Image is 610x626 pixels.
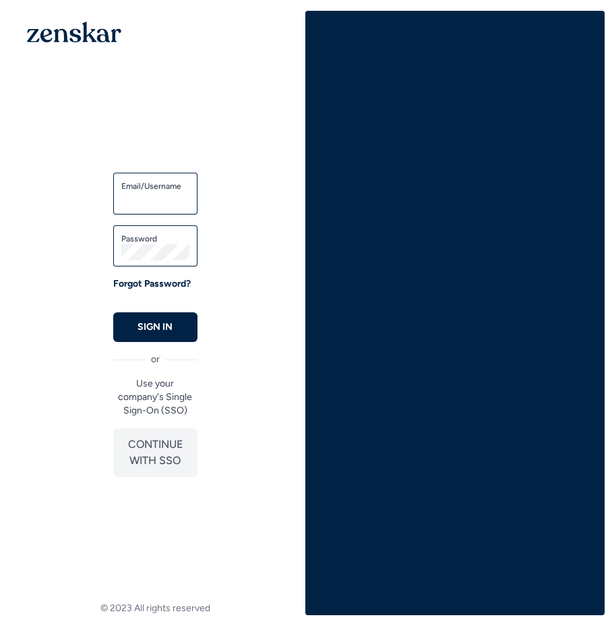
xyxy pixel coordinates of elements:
[113,428,197,477] button: CONTINUE WITH SSO
[27,22,121,42] img: 1OGAJ2xQqyY4LXKgY66KYq0eOWRCkrZdAb3gUhuVAqdWPZE9SRJmCz+oDMSn4zDLXe31Ii730ItAGKgCKgCCgCikA4Av8PJUP...
[113,312,197,342] button: SIGN IN
[138,320,173,334] p: SIGN IN
[121,233,189,244] label: Password
[113,277,191,291] a: Forgot Password?
[121,181,189,192] label: Email/Username
[113,342,197,366] div: or
[113,377,197,418] p: Use your company's Single Sign-On (SSO)
[5,602,305,615] footer: © 2023 All rights reserved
